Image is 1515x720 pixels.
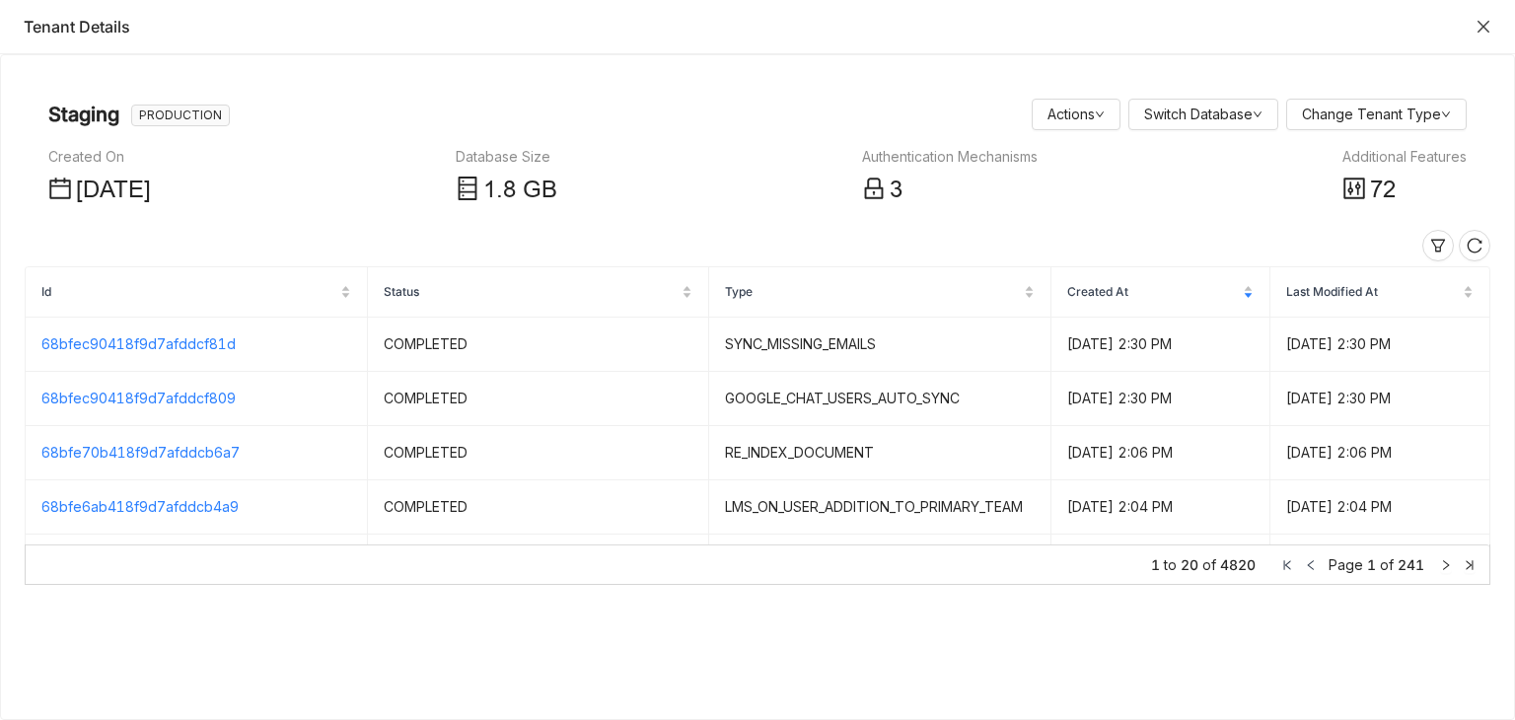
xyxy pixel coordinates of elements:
[1047,106,1105,122] a: Actions
[1270,318,1490,372] td: [DATE] 2:30 PM
[496,177,557,203] span: .8 GB
[1051,372,1271,426] td: [DATE] 2:30 PM
[1220,554,1256,576] span: 4820
[1051,480,1271,535] td: [DATE] 2:04 PM
[483,177,496,203] span: 1
[1270,535,1490,589] td: [DATE] 2:02 PM
[709,318,1051,372] td: SYNC_MISSING_EMAILS
[1370,177,1396,203] span: 72
[1380,556,1394,573] span: of
[1051,318,1271,372] td: [DATE] 2:30 PM
[1286,99,1467,130] button: Change Tenant Type
[368,318,710,372] td: COMPLETED
[1144,106,1262,122] a: Switch Database
[1151,554,1160,576] span: 1
[48,99,119,130] nz-page-header-title: Staging
[41,335,236,352] a: 68bfec90418f9d7afddcf81d
[1051,426,1271,480] td: [DATE] 2:06 PM
[41,498,239,515] a: 68bfe6ab418f9d7afddcb4a9
[131,105,230,126] nz-tag: PRODUCTION
[76,177,151,203] span: [DATE]
[41,390,236,406] a: 68bfec90418f9d7afddcf809
[368,426,710,480] td: COMPLETED
[1302,106,1451,122] a: Change Tenant Type
[368,535,710,589] td: COMPLETED
[709,535,1051,589] td: EXTERNAL_CALL_IMPORT
[1164,554,1177,576] span: to
[1329,556,1363,573] span: Page
[1270,372,1490,426] td: [DATE] 2:30 PM
[709,372,1051,426] td: GOOGLE_CHAT_USERS_AUTO_SYNC
[1398,556,1424,573] span: 241
[1051,535,1271,589] td: [DATE] 2:02 PM
[862,146,1038,168] div: Authentication Mechanisms
[368,480,710,535] td: COMPLETED
[1181,554,1198,576] span: 20
[1342,146,1467,168] div: Additional Features
[1270,426,1490,480] td: [DATE] 2:06 PM
[1270,480,1490,535] td: [DATE] 2:04 PM
[1128,99,1278,130] button: Switch Database
[41,444,240,461] a: 68bfe70b418f9d7afddcb6a7
[1202,554,1216,576] span: of
[1367,556,1376,573] span: 1
[48,146,151,168] div: Created On
[709,426,1051,480] td: RE_INDEX_DOCUMENT
[709,480,1051,535] td: LMS_ON_USER_ADDITION_TO_PRIMARY_TEAM
[456,146,557,168] div: Database Size
[1476,19,1491,35] button: Close
[24,16,1466,37] div: Tenant Details
[1032,99,1120,130] button: Actions
[368,372,710,426] td: COMPLETED
[890,177,902,203] span: 3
